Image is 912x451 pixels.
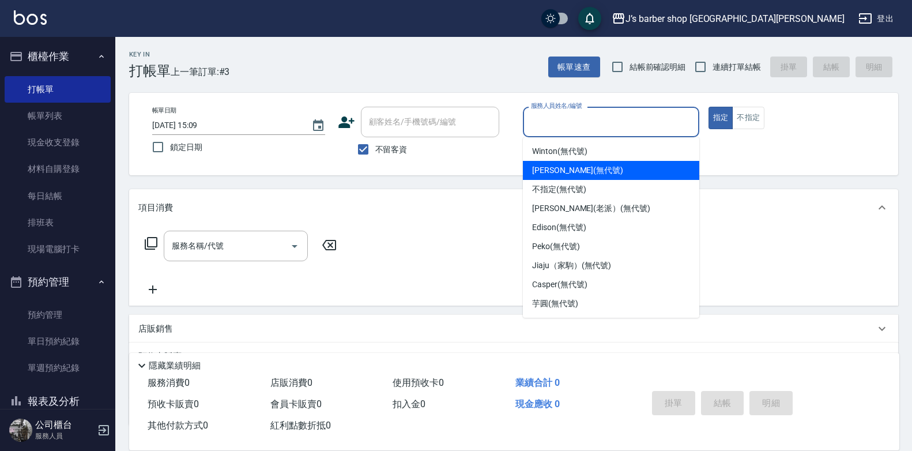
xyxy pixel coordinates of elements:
a: 單日預約紀錄 [5,328,111,355]
span: Casper (無代號) [532,279,587,291]
a: 排班表 [5,209,111,236]
span: 結帳前確認明細 [630,61,686,73]
button: Open [285,237,304,255]
span: 服務消費 0 [148,377,190,388]
span: 扣入金 0 [393,399,425,409]
p: 隱藏業績明細 [149,360,201,372]
h2: Key In [129,51,171,58]
span: 會員卡販賣 0 [270,399,322,409]
a: 預約管理 [5,302,111,328]
p: 服務人員 [35,431,94,441]
img: Logo [14,10,47,25]
button: 預約管理 [5,267,111,297]
span: Jiaju（家駒） (無代號) [532,260,611,272]
span: 不指定 (無代號) [532,183,586,196]
a: 材料自購登錄 [5,156,111,182]
p: 店販銷售 [138,323,173,335]
button: 帳單速查 [548,57,600,78]
p: 項目消費 [138,202,173,214]
span: 使用預收卡 0 [393,377,444,388]
a: 單週預約紀錄 [5,355,111,381]
a: 打帳單 [5,76,111,103]
button: save [578,7,601,30]
span: [PERSON_NAME] (無代號) [532,317,623,329]
button: 櫃檯作業 [5,42,111,72]
a: 現場電腦打卡 [5,236,111,262]
a: 帳單列表 [5,103,111,129]
span: 不留客資 [375,144,408,156]
span: 芋圓 (無代號) [532,298,578,310]
button: 不指定 [732,107,764,129]
a: 每日結帳 [5,183,111,209]
button: J’s barber shop [GEOGRAPHIC_DATA][PERSON_NAME] [607,7,849,31]
span: 上一筆訂單:#3 [171,65,230,79]
label: 服務人員姓名/編號 [531,102,582,110]
div: 預收卡販賣 [129,343,898,370]
span: 現金應收 0 [515,399,560,409]
a: 現金收支登錄 [5,129,111,156]
button: Choose date, selected date is 2025-10-11 [304,112,332,140]
span: 連續打單結帳 [713,61,761,73]
h5: 公司櫃台 [35,419,94,431]
span: [PERSON_NAME](老派） (無代號) [532,202,650,215]
input: YYYY/MM/DD hh:mm [152,116,300,135]
h3: 打帳單 [129,63,171,79]
span: 店販消費 0 [270,377,312,388]
button: 指定 [709,107,733,129]
span: 紅利點數折抵 0 [270,420,331,431]
button: 報表及分析 [5,386,111,416]
span: 業績合計 0 [515,377,560,388]
p: 預收卡販賣 [138,351,182,363]
button: 登出 [854,8,898,29]
span: Edison (無代號) [532,221,586,234]
span: 鎖定日期 [170,141,202,153]
span: 其他付款方式 0 [148,420,208,431]
span: [PERSON_NAME] (無代號) [532,164,623,176]
label: 帳單日期 [152,106,176,115]
span: 預收卡販賣 0 [148,399,199,409]
div: 項目消費 [129,189,898,226]
span: Peko (無代號) [532,240,580,253]
div: J’s barber shop [GEOGRAPHIC_DATA][PERSON_NAME] [625,12,845,26]
span: Winton (無代號) [532,145,587,157]
img: Person [9,419,32,442]
div: 店販銷售 [129,315,898,343]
